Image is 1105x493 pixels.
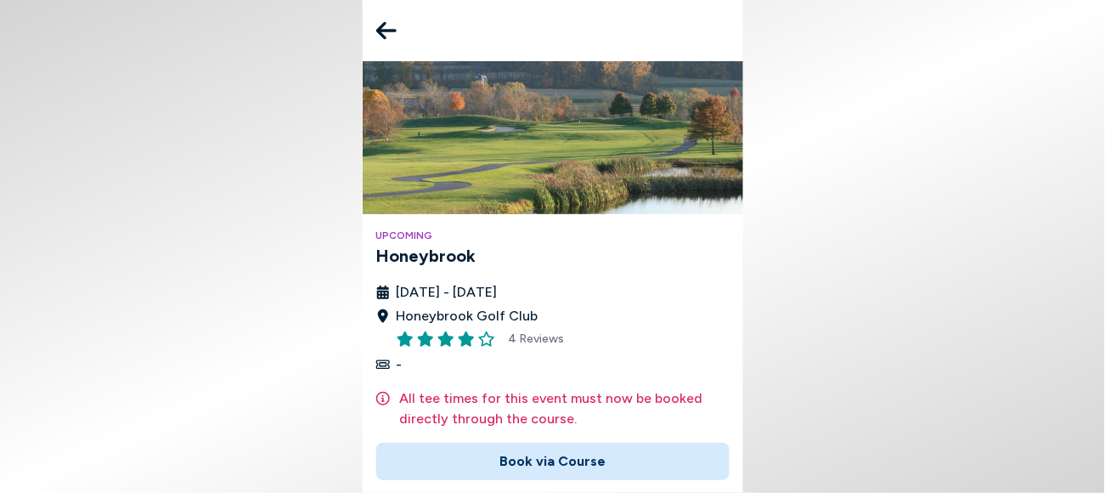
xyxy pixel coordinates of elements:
[397,306,538,326] span: Honeybrook Golf Club
[376,243,730,269] h3: Honeybrook
[363,61,743,214] img: Honeybrook
[417,331,434,348] button: Rate this item 2 stars
[509,330,565,348] span: 4 Reviews
[400,388,730,429] p: All tee times for this event must now be booked directly through the course.
[397,282,498,303] span: [DATE] - [DATE]
[437,331,454,348] button: Rate this item 3 stars
[376,443,730,480] button: Book via Course
[478,331,495,348] button: Rate this item 5 stars
[376,228,730,243] h4: Upcoming
[397,354,403,375] span: -
[397,331,414,348] button: Rate this item 1 stars
[458,331,475,348] button: Rate this item 4 stars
